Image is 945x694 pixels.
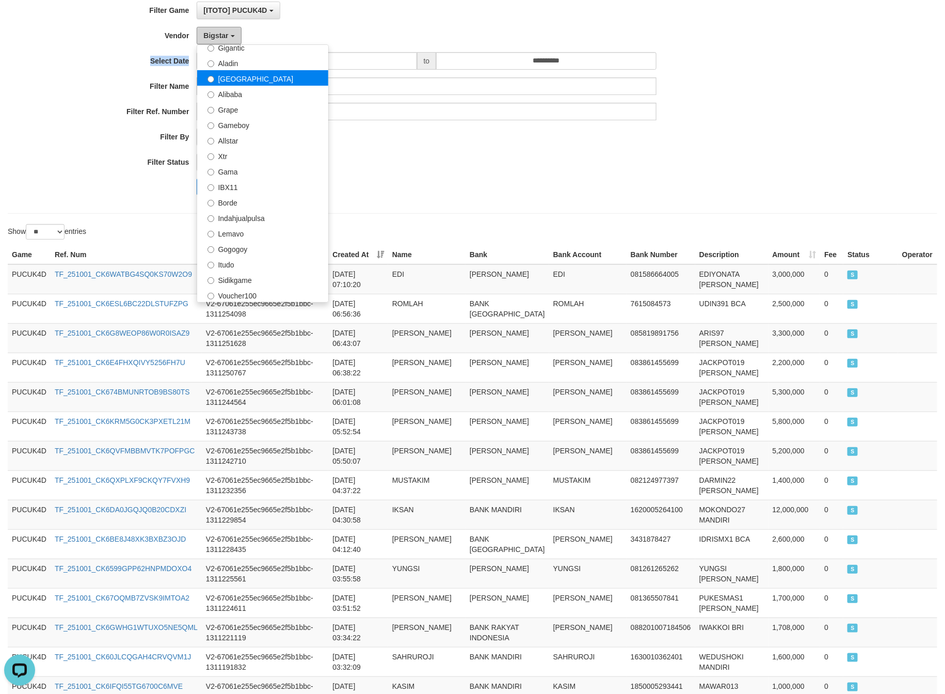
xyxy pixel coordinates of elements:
[197,194,328,210] label: Borde
[627,529,695,559] td: 3431878427
[8,323,51,353] td: PUCUK4D
[820,245,843,264] th: Fee
[695,529,768,559] td: IDRISMX1 BCA
[55,299,188,308] a: TF_251001_CK6ESL6BC22DLSTUFZPG
[768,647,821,676] td: 1,600,000
[197,148,328,163] label: Xtr
[55,329,189,337] a: TF_251001_CK6G8WEOP86W0R0ISAZ9
[847,624,858,633] span: SUCCESS
[202,323,329,353] td: V2-67061e255ec9665e2f5b1bbc-1311251628
[202,529,329,559] td: V2-67061e255ec9665e2f5b1bbc-1311228435
[417,52,437,70] span: to
[207,107,214,114] input: Grape
[549,500,627,529] td: IKSAN
[55,417,190,425] a: TF_251001_CK6KRM5G0CK3PXETL21M
[202,294,329,323] td: V2-67061e255ec9665e2f5b1bbc-1311254098
[202,647,329,676] td: V2-67061e255ec9665e2f5b1bbc-1311191832
[51,245,202,264] th: Ref. Num
[197,272,328,287] label: Sidikgame
[820,441,843,470] td: 0
[549,382,627,412] td: [PERSON_NAME]
[202,618,329,647] td: V2-67061e255ec9665e2f5b1bbc-1311221119
[820,529,843,559] td: 0
[847,653,858,662] span: SUCCESS
[820,500,843,529] td: 0
[328,588,388,618] td: [DATE] 03:51:52
[197,225,328,241] label: Lemavo
[203,31,228,40] span: Bigstar
[197,179,328,194] label: IBX11
[549,618,627,647] td: [PERSON_NAME]
[197,86,328,101] label: Alibaba
[197,132,328,148] label: Allstar
[207,246,214,253] input: Gogogoy
[202,470,329,500] td: V2-67061e255ec9665e2f5b1bbc-1311232356
[197,256,328,272] label: Itudo
[55,388,190,396] a: TF_251001_CK674BMUNRTOB9BS80TS
[55,447,195,455] a: TF_251001_CK6QVFMBBMVTK7POFPGC
[768,382,821,412] td: 5,300,000
[55,358,185,367] a: TF_251001_CK6E4FHXQIVY5256FH7U
[202,441,329,470] td: V2-67061e255ec9665e2f5b1bbc-1311242710
[695,559,768,588] td: YUNGSI [PERSON_NAME]
[8,245,51,264] th: Game
[549,264,627,294] td: EDI
[549,441,627,470] td: [PERSON_NAME]
[847,300,858,309] span: SUCCESS
[847,683,858,691] span: SUCCESS
[549,245,627,264] th: Bank Account
[466,294,549,323] td: BANK [GEOGRAPHIC_DATA]
[328,470,388,500] td: [DATE] 04:37:22
[695,382,768,412] td: JACKPOT019 [PERSON_NAME]
[207,153,214,160] input: Xtr
[466,382,549,412] td: [PERSON_NAME]
[466,470,549,500] td: [PERSON_NAME]
[388,353,466,382] td: [PERSON_NAME]
[388,529,466,559] td: [PERSON_NAME]
[820,294,843,323] td: 0
[8,353,51,382] td: PUCUK4D
[207,138,214,145] input: Allstar
[768,559,821,588] td: 1,800,000
[549,353,627,382] td: [PERSON_NAME]
[627,559,695,588] td: 081261265262
[388,382,466,412] td: [PERSON_NAME]
[695,500,768,529] td: MOKONDO27 MANDIRI
[847,565,858,574] span: SUCCESS
[695,245,768,264] th: Description
[207,91,214,98] input: Alibaba
[202,500,329,529] td: V2-67061e255ec9665e2f5b1bbc-1311229854
[820,618,843,647] td: 0
[768,294,821,323] td: 2,500,000
[549,647,627,676] td: SAHRUROJI
[847,535,858,544] span: SUCCESS
[328,323,388,353] td: [DATE] 06:43:07
[8,559,51,588] td: PUCUK4D
[328,264,388,294] td: [DATE] 07:10:20
[197,70,328,86] label: [GEOGRAPHIC_DATA]
[203,6,267,14] span: [ITOTO] PUCUK4D
[466,559,549,588] td: [PERSON_NAME]
[328,353,388,382] td: [DATE] 06:38:22
[328,245,388,264] th: Created At: activate to sort column ascending
[627,647,695,676] td: 1630010362401
[202,588,329,618] td: V2-67061e255ec9665e2f5b1bbc-1311224611
[549,529,627,559] td: [PERSON_NAME]
[843,245,898,264] th: Status
[8,647,51,676] td: PUCUK4D
[55,653,191,661] a: TF_251001_CK60JLCQGAH4CRVQVM1J
[466,500,549,529] td: BANK MANDIRI
[847,329,858,338] span: SUCCESS
[466,647,549,676] td: BANK MANDIRI
[8,470,51,500] td: PUCUK4D
[466,323,549,353] td: [PERSON_NAME]
[8,294,51,323] td: PUCUK4D
[388,294,466,323] td: ROMLAH
[328,412,388,441] td: [DATE] 05:52:54
[847,506,858,515] span: SUCCESS
[627,470,695,500] td: 082124977397
[466,618,549,647] td: BANK RAKYAT INDONESIA
[847,447,858,456] span: SUCCESS
[388,647,466,676] td: SAHRUROJI
[820,323,843,353] td: 0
